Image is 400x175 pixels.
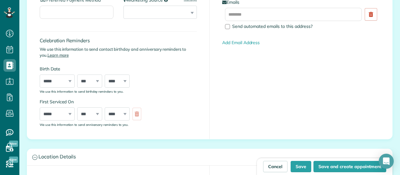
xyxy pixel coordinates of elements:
a: Cancel [263,161,287,172]
p: We use this information to send contact birthday and anniversary reminders to you. [40,46,197,58]
sub: We use this information to send birthday reminders to you. [40,90,123,93]
sub: We use this information to send anniversary reminders to you. [40,123,128,126]
div: Open Intercom Messenger [379,154,394,169]
label: Birth Date [40,66,144,72]
button: Save [291,161,311,172]
button: Save and create appointment [313,161,386,172]
span: Send automated emails to this address? [232,23,312,29]
a: Add Email Address [222,40,260,45]
h4: Celebration Reminders [40,38,197,43]
a: Location Details [27,149,392,165]
a: Learn more [47,53,69,58]
label: First Serviced On [40,99,144,105]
